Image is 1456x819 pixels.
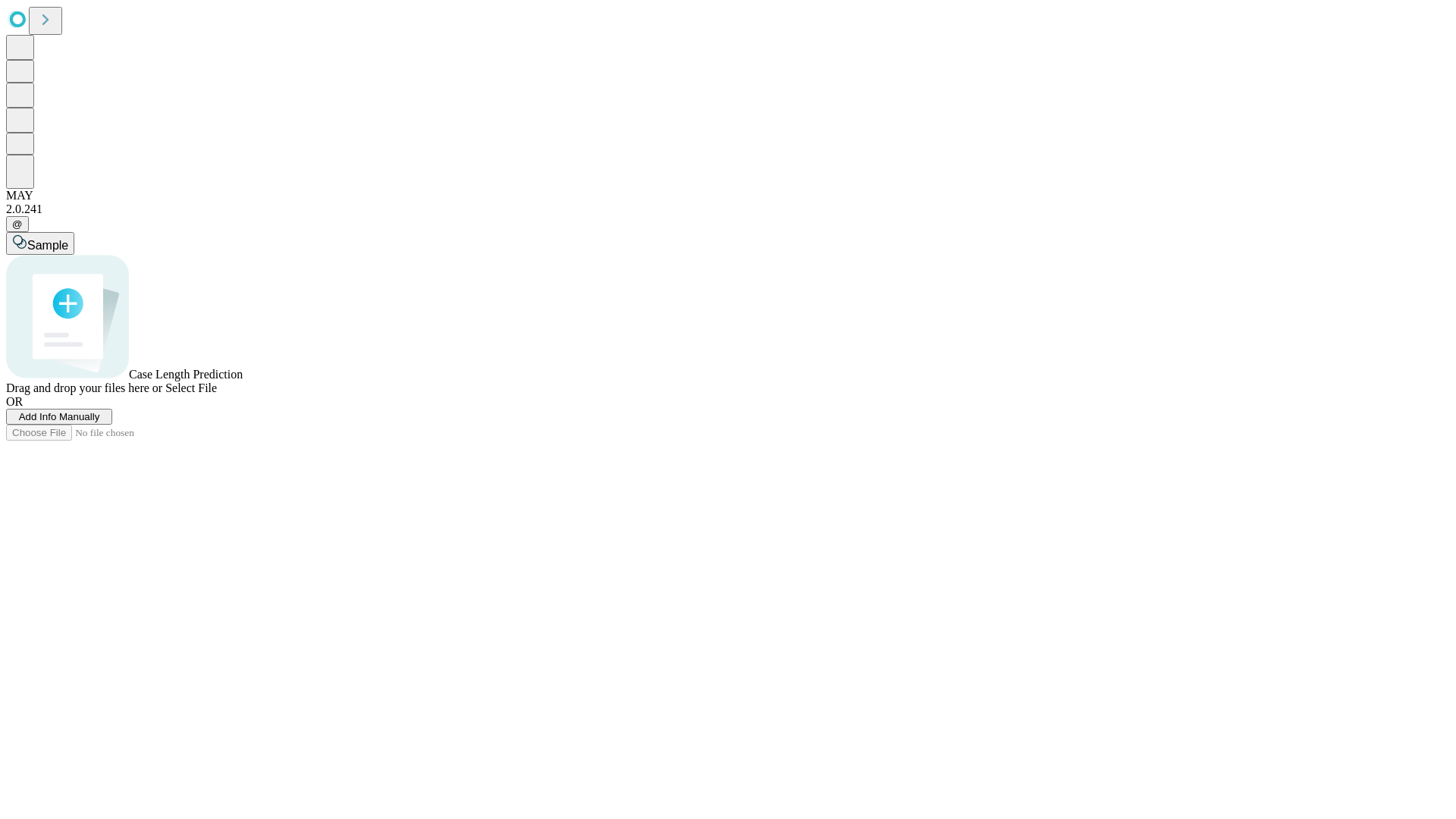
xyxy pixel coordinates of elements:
span: OR [6,395,23,408]
span: Select File [165,381,217,394]
span: Sample [27,239,68,252]
button: @ [6,216,29,232]
span: @ [12,218,23,230]
div: 2.0.241 [6,202,1450,216]
button: Sample [6,232,74,255]
span: Drag and drop your files here or [6,381,162,394]
span: Add Info Manually [19,411,100,422]
span: Case Length Prediction [129,368,243,381]
button: Add Info Manually [6,409,112,425]
div: MAY [6,189,1450,202]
